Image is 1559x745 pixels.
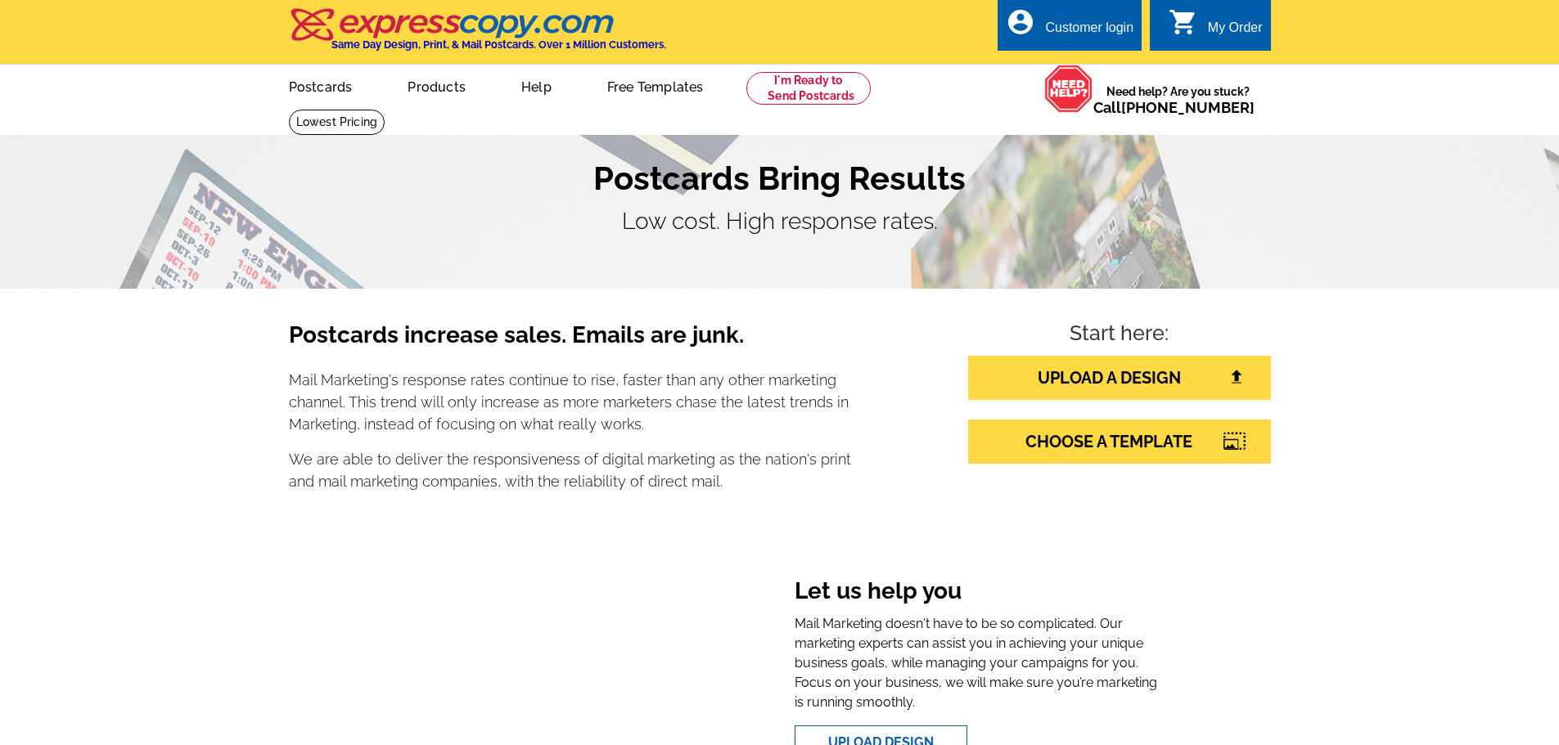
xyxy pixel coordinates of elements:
a: UPLOAD A DESIGN [968,356,1271,400]
h4: Same Day Design, Print, & Mail Postcards. Over 1 Million Customers. [331,38,666,51]
h4: Start here: [968,321,1271,349]
div: My Order [1208,20,1263,43]
a: shopping_cart My Order [1169,18,1263,38]
h3: Let us help you [795,577,1160,608]
img: help [1044,65,1093,113]
i: account_circle [1006,7,1035,37]
i: shopping_cart [1169,7,1198,37]
span: Need help? Are you stuck? [1093,83,1263,116]
a: account_circle Customer login [1006,18,1133,38]
h3: Postcards increase sales. Emails are junk. [289,321,852,362]
h1: Postcards Bring Results [289,159,1271,198]
span: Call [1093,99,1255,116]
a: Products [381,66,492,105]
a: Same Day Design, Print, & Mail Postcards. Over 1 Million Customers. [289,20,666,51]
a: CHOOSE A TEMPLATE [968,420,1271,464]
p: Mail Marketing's response rates continue to rise, faster than any other marketing channel. This t... [289,369,852,435]
a: [PHONE_NUMBER] [1121,99,1255,116]
a: Help [495,66,578,105]
a: Postcards [263,66,379,105]
p: Mail Marketing doesn't have to be so complicated. Our marketing experts can assist you in achievi... [795,614,1160,712]
a: Free Templates [581,66,730,105]
p: Low cost. High response rates. [289,204,1271,239]
div: Customer login [1045,20,1133,43]
p: We are able to deliver the responsiveness of digital marketing as the nation's print and mail mar... [289,448,852,492]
